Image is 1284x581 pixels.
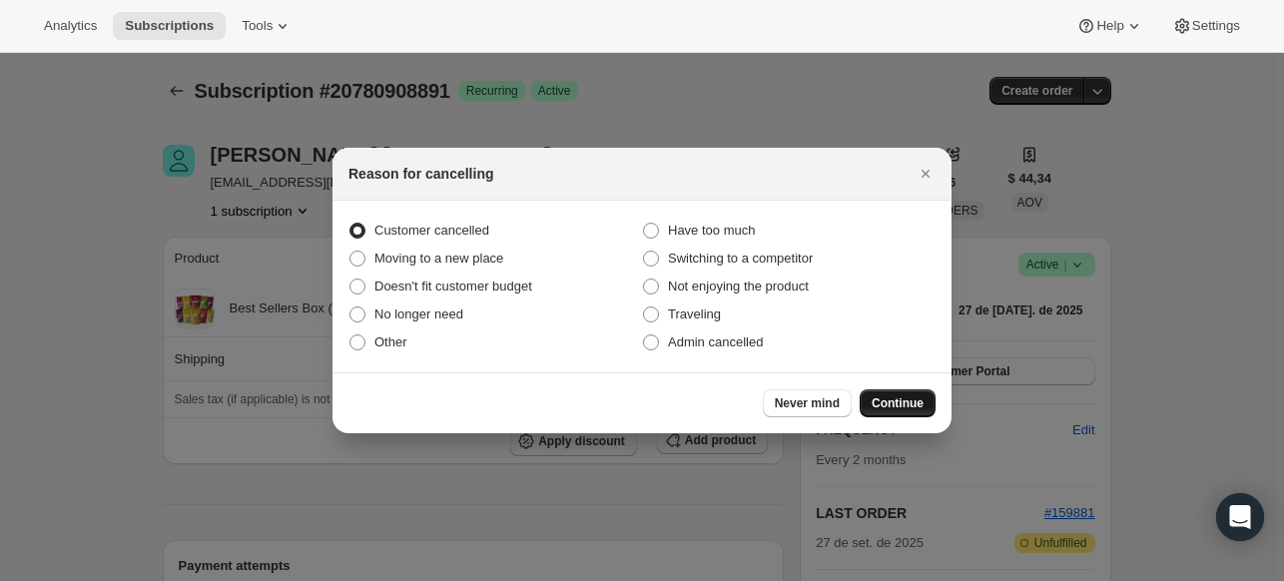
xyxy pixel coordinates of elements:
span: No longer need [374,306,463,321]
span: Customer cancelled [374,223,489,238]
span: Subscriptions [125,18,214,34]
button: Never mind [763,389,852,417]
button: Help [1064,12,1155,40]
button: Subscriptions [113,12,226,40]
span: Settings [1192,18,1240,34]
span: Tools [242,18,273,34]
span: Continue [872,395,924,411]
span: Help [1096,18,1123,34]
button: Settings [1160,12,1252,40]
button: Fechar [912,160,940,188]
span: Switching to a competitor [668,251,813,266]
span: Analytics [44,18,97,34]
span: Admin cancelled [668,334,763,349]
span: Other [374,334,407,349]
span: Doesn't fit customer budget [374,279,532,293]
div: Open Intercom Messenger [1216,493,1264,541]
h2: Reason for cancelling [348,164,493,184]
span: Have too much [668,223,755,238]
button: Continue [860,389,936,417]
button: Tools [230,12,305,40]
span: Never mind [775,395,840,411]
span: Not enjoying the product [668,279,809,293]
span: Traveling [668,306,721,321]
button: Analytics [32,12,109,40]
span: Moving to a new place [374,251,503,266]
